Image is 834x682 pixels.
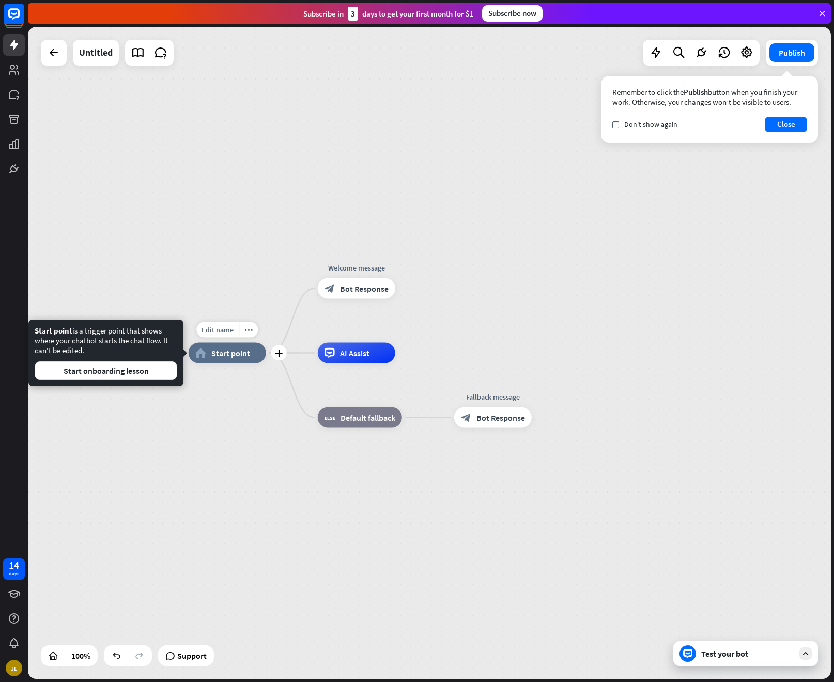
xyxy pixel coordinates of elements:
[8,4,39,35] button: Open LiveChat chat widget
[446,392,539,402] div: Fallback message
[310,263,403,273] div: Welcome message
[341,413,395,423] span: Default fallback
[35,326,72,336] span: Start point
[348,7,358,21] div: 3
[79,40,113,66] div: Untitled
[211,348,250,358] span: Start point
[340,283,389,294] span: Bot Response
[482,5,543,22] div: Subscribe now
[701,648,794,659] div: Test your bot
[9,570,19,577] div: days
[68,647,94,664] div: 100%
[6,660,22,676] div: JL
[684,87,708,97] span: Publish
[3,558,25,580] a: 14 days
[275,350,283,357] i: plus
[303,7,474,21] div: Subscribe in days to get your first month for $1
[195,348,206,358] i: home_2
[765,117,807,132] button: Close
[35,361,177,380] button: Start onboarding lesson
[769,43,814,62] button: Publish
[325,283,335,294] i: block_bot_response
[461,413,471,423] i: block_bot_response
[202,325,234,335] span: Edit name
[476,413,525,423] span: Bot Response
[35,326,177,380] div: is a trigger point that shows where your chatbot starts the chat flow. It can't be edited.
[325,413,335,423] i: block_fallback
[9,561,19,570] div: 14
[612,87,807,107] div: Remember to click the button when you finish your work. Otherwise, your changes won’t be visible ...
[177,647,207,664] span: Support
[624,120,677,129] span: Don't show again
[244,326,253,334] i: more_horiz
[340,348,369,358] span: AI Assist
